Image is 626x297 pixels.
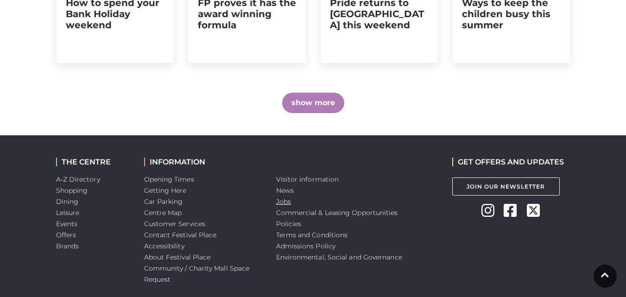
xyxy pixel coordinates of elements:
a: Visitor information [276,175,339,183]
a: Dining [56,197,79,206]
a: Accessibility [144,242,184,250]
h2: GET OFFERS AND UPDATES [452,158,564,166]
a: Jobs [276,197,291,206]
a: Community / Charity Mall Space Request [144,264,250,284]
a: Events [56,220,78,228]
a: News [276,186,294,195]
h2: THE CENTRE [56,158,130,166]
a: Admissions Policy [276,242,336,250]
a: Environmental, Social and Governance [276,253,402,261]
button: show more [282,93,344,113]
a: A-Z Directory [56,175,100,183]
a: Terms and Conditions [276,231,348,239]
a: Car Parking [144,197,183,206]
a: Customer Services [144,220,206,228]
a: Shopping [56,186,88,195]
a: Brands [56,242,79,250]
a: Offers [56,231,76,239]
a: Commercial & Leasing Opportunities [276,209,398,217]
h2: INFORMATION [144,158,262,166]
a: Centre Map [144,209,182,217]
a: Policies [276,220,302,228]
a: Contact Festival Place [144,231,217,239]
a: Getting Here [144,186,187,195]
a: Opening Times [144,175,194,183]
a: Join Our Newsletter [452,177,560,196]
a: About Festival Place [144,253,211,261]
a: Leisure [56,209,80,217]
